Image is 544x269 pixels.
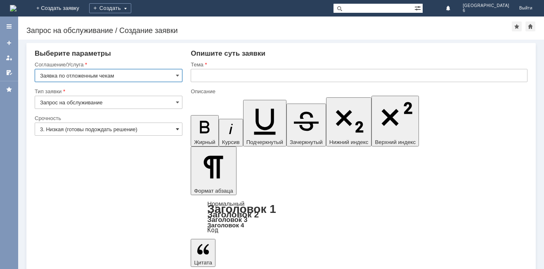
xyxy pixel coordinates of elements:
[10,5,17,12] img: logo
[371,96,419,146] button: Верхний индекс
[194,188,233,194] span: Формат абзаца
[35,116,181,121] div: Срочность
[207,216,247,223] a: Заголовок 3
[26,26,512,35] div: Запрос на обслуживание / Создание заявки
[207,200,244,207] a: Нормальный
[191,62,526,67] div: Тема
[35,89,181,94] div: Тип заявки
[222,139,240,145] span: Курсив
[2,51,16,64] a: Мои заявки
[414,4,423,12] span: Расширенный поиск
[207,222,244,229] a: Заголовок 4
[290,139,323,145] span: Зачеркнутый
[525,21,535,31] div: Сделать домашней страницей
[512,21,522,31] div: Добавить в избранное
[375,139,416,145] span: Верхний индекс
[10,5,17,12] a: Перейти на домашнюю страницу
[194,139,215,145] span: Жирный
[463,3,509,8] span: [GEOGRAPHIC_DATA]
[207,227,218,234] a: Код
[329,139,369,145] span: Нижний индекс
[191,239,215,267] button: Цитата
[243,100,286,146] button: Подчеркнутый
[326,97,372,146] button: Нижний индекс
[35,62,181,67] div: Соглашение/Услуга
[207,210,259,219] a: Заголовок 2
[219,119,243,146] button: Курсив
[191,115,219,146] button: Жирный
[463,8,509,13] span: 6
[246,139,283,145] span: Подчеркнутый
[207,203,276,215] a: Заголовок 1
[2,36,16,50] a: Создать заявку
[89,3,131,13] div: Создать
[191,201,527,233] div: Формат абзаца
[286,104,326,146] button: Зачеркнутый
[191,89,526,94] div: Описание
[191,50,265,57] span: Опишите суть заявки
[191,146,236,195] button: Формат абзаца
[2,66,16,79] a: Мои согласования
[35,50,111,57] span: Выберите параметры
[194,260,212,266] span: Цитата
